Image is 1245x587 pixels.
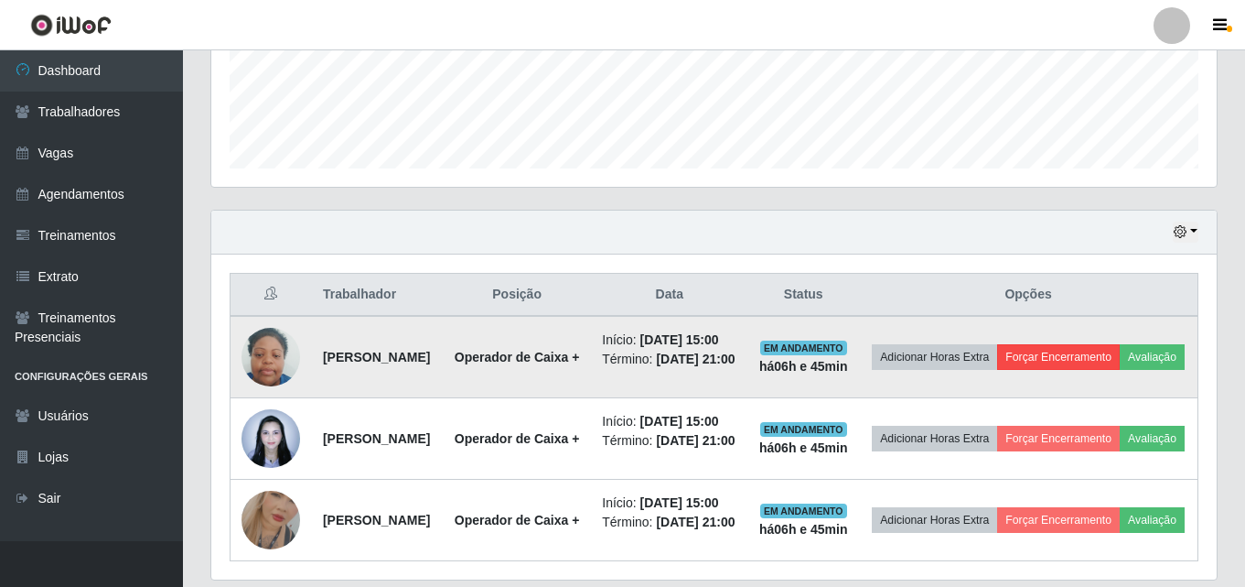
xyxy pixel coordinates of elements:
strong: há 06 h e 45 min [759,522,848,537]
strong: [PERSON_NAME] [323,513,430,527]
span: EM ANDAMENTO [760,504,847,518]
span: EM ANDAMENTO [760,422,847,437]
time: [DATE] 21:00 [656,352,735,366]
li: Término: [602,513,736,532]
time: [DATE] 15:00 [640,332,719,347]
time: [DATE] 15:00 [640,414,719,429]
button: Avaliação [1120,426,1185,451]
li: Início: [602,412,736,431]
time: [DATE] 15:00 [640,495,719,510]
img: CoreUI Logo [30,14,112,37]
button: Forçar Encerramento [997,344,1120,370]
time: [DATE] 21:00 [656,515,735,529]
span: EM ANDAMENTO [760,341,847,355]
time: [DATE] 21:00 [656,433,735,448]
strong: Operador de Caixa + [455,431,580,446]
li: Término: [602,350,736,369]
img: 1742846870859.jpeg [241,399,300,477]
strong: [PERSON_NAME] [323,350,430,364]
li: Início: [602,494,736,513]
strong: Operador de Caixa + [455,513,580,527]
button: Forçar Encerramento [997,507,1120,533]
th: Data [591,274,747,317]
button: Avaliação [1120,507,1185,533]
th: Trabalhador [312,274,443,317]
li: Término: [602,431,736,451]
button: Adicionar Horas Extra [872,426,997,451]
strong: Operador de Caixa + [455,350,580,364]
li: Início: [602,331,736,350]
strong: há 06 h e 45 min [759,359,848,374]
th: Opções [859,274,1197,317]
strong: [PERSON_NAME] [323,431,430,446]
th: Posição [443,274,591,317]
button: Forçar Encerramento [997,426,1120,451]
button: Adicionar Horas Extra [872,507,997,533]
img: 1756495513119.jpeg [241,468,300,572]
button: Adicionar Horas Extra [872,344,997,370]
button: Avaliação [1120,344,1185,370]
strong: há 06 h e 45 min [759,440,848,455]
img: 1709225632480.jpeg [241,319,300,397]
th: Status [747,274,859,317]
